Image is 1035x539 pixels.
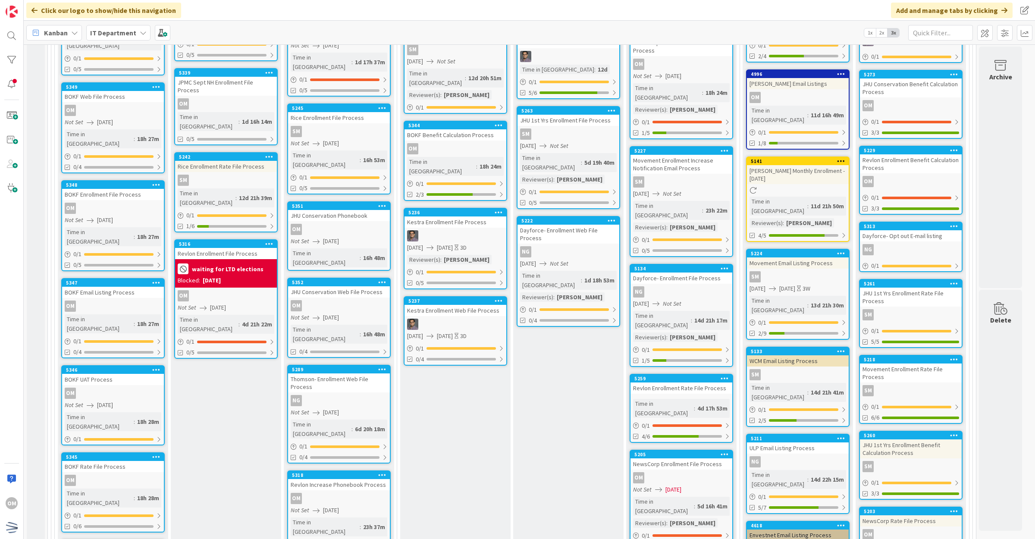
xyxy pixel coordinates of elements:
div: 0/1 [62,151,164,162]
span: : [465,73,466,83]
div: 5318 [288,471,390,479]
div: 0/1 [747,404,849,415]
div: OM [288,493,390,504]
div: 5236 [408,210,506,216]
div: SM [520,128,531,140]
div: SM [405,44,506,55]
div: 5d 19h 40m [582,158,617,167]
span: 0 / 1 [529,188,537,197]
div: 0/1 [747,127,849,138]
span: : [476,162,477,171]
div: Time in [GEOGRAPHIC_DATA] [178,112,238,131]
div: OM [288,224,390,235]
div: OM [291,224,302,235]
span: 0 / 1 [299,75,307,84]
div: 5222 [521,218,619,224]
span: : [702,88,703,97]
div: 11d 16h 49m [809,110,846,120]
div: 5316 [175,240,277,248]
span: 0 / 1 [758,128,766,137]
div: 5260JHU 1st Yrs Enrollment Benefit Calculation Process [860,432,962,458]
span: 3/3 [871,128,879,137]
span: [DATE] [323,41,339,50]
span: 3/3 [871,204,879,213]
span: : [351,57,353,67]
div: JHU Conservation Benefit Calculation Process [860,78,962,97]
div: 12d 20h 51m [466,73,504,83]
div: 0/1 [62,249,164,260]
div: 5203 [860,508,962,515]
div: OM [65,203,76,214]
div: 5205NewsCorp Enrollment File Process [630,451,732,470]
div: 0/1 [860,326,962,336]
div: 0/1 [405,343,506,354]
div: 0/1 [405,102,506,113]
div: 18h 24m [703,88,730,97]
div: JHU 1st Yrs Enrollment File Process [517,115,619,126]
div: 5259Revlon Enrollment Rate File Process [630,375,732,394]
div: 5224Movement Email Listing Process [747,250,849,269]
div: JPMC Sept NH Enrollment File Process [175,77,277,96]
div: 0/1 [630,235,732,245]
div: OM [405,143,506,154]
span: 0 / 1 [758,41,766,50]
span: 1/8 [758,139,766,148]
div: 5260 [860,432,962,439]
div: Time in [GEOGRAPHIC_DATA] [291,53,351,72]
div: 5211ULP Email Listing Process [747,435,849,454]
div: 5227Movement Enrollment Increase Notification Email Process [630,147,732,174]
div: 5351 [292,203,390,209]
div: Kestra Enrollment File Process [405,216,506,228]
div: Time in [GEOGRAPHIC_DATA] [520,153,581,172]
div: 1d 17h 37m [353,57,387,67]
div: 16h 53m [361,155,387,165]
div: [PERSON_NAME] [784,218,834,228]
span: : [134,134,135,144]
div: OM [630,472,732,483]
div: 0/1 [860,192,962,203]
div: [PERSON_NAME] [668,222,718,232]
div: 4996 [747,70,849,78]
div: 5236 [405,209,506,216]
div: 0/1 [288,172,390,183]
div: BOKF Web File Process [62,91,164,102]
div: 12d 21h 39m [237,193,274,203]
i: Not Set [550,142,568,150]
div: NG [630,286,732,298]
div: 0/1 [860,51,962,62]
div: [PERSON_NAME] [668,105,718,114]
div: Time in [GEOGRAPHIC_DATA] [65,129,134,148]
div: 0/1 [62,510,164,521]
div: 5134 [630,265,732,273]
div: 0/1 [62,434,164,445]
div: SM [175,175,277,186]
div: SM [633,176,644,188]
i: Not Set [663,190,681,197]
div: 5289 [288,366,390,373]
span: [DATE] [97,216,113,225]
div: Reviewer(s) [407,90,440,100]
div: 5133WCM Email Listing Process [747,348,849,367]
div: 5141 [747,157,849,165]
div: 5261JHU 1st Yrs Enrollment Rate File Process [860,280,962,307]
span: 0/5 [299,86,307,95]
div: Time in [GEOGRAPHIC_DATA] [407,157,476,176]
span: 0 / 1 [416,179,424,188]
div: 4618 [747,522,849,530]
span: 1/6 [186,222,194,231]
div: SM [291,126,302,137]
div: Time in [GEOGRAPHIC_DATA] [178,188,235,207]
span: [DATE] [97,118,113,127]
span: 2/4 [758,52,766,61]
div: 5348BOKF Enrollment File Process [62,181,164,200]
div: 5348 [62,181,164,189]
span: : [702,206,703,215]
div: Reviewer(s) [633,222,666,232]
div: 5242Rice Enrollment Rate File Process [175,153,277,172]
i: Not Set [437,57,455,65]
span: 0/5 [299,184,307,193]
div: 5273 [860,71,962,78]
div: 5318Revlon Increase Phonebook Process [288,471,390,490]
div: 5347BOKF Email Listing Process [62,279,164,298]
div: NG [517,246,619,257]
